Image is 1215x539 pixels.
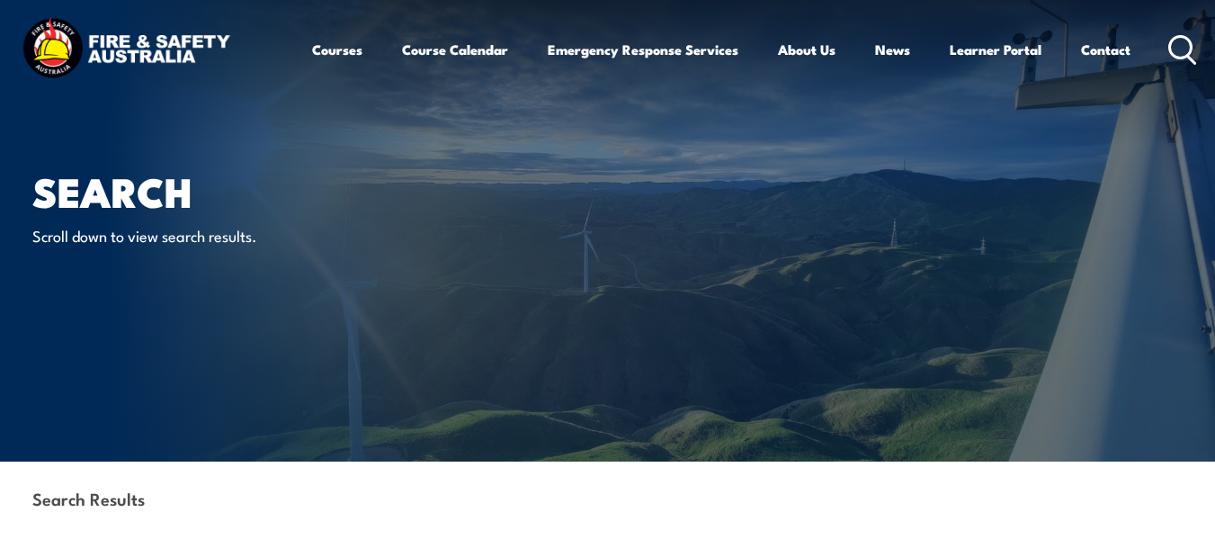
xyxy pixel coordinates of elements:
[875,28,910,71] a: News
[950,28,1041,71] a: Learner Portal
[778,28,835,71] a: About Us
[402,28,508,71] a: Course Calendar
[32,173,477,208] h1: Search
[312,28,362,71] a: Courses
[32,225,361,246] p: Scroll down to view search results.
[1081,28,1130,71] a: Contact
[548,28,738,71] a: Emergency Response Services
[32,486,145,510] strong: Search Results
